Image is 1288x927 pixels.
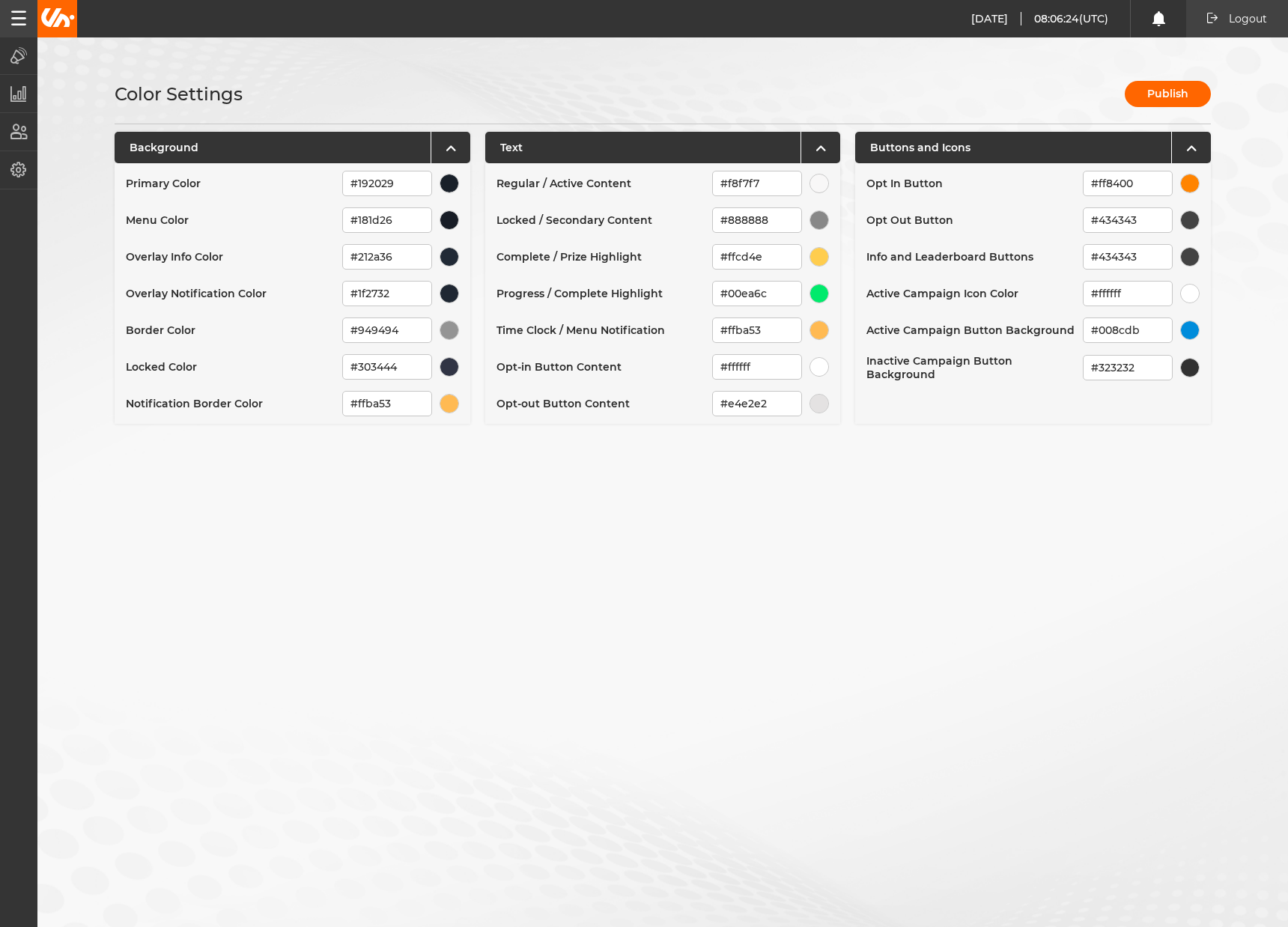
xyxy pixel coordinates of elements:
[126,213,189,227] p: Menu Color
[496,360,622,374] p: Opt-in Button Content
[866,250,1033,264] p: Info and Leaderboard Buttons
[496,287,663,300] p: Progress / Complete Highlight
[40,8,75,27] img: Unibo
[485,132,538,163] p: Text
[496,213,652,227] p: Locked / Secondary Content
[126,287,267,300] p: Overlay Notification Color
[1125,81,1211,107] button: Publish
[866,323,1075,337] p: Active Campaign Button Background
[126,177,201,190] p: Primary Color
[126,250,223,264] p: Overlay Info Color
[126,397,263,410] p: Notification Border Color
[126,323,195,337] p: Border Color
[496,250,642,264] p: Complete / Prize Highlight
[496,323,665,337] p: Time Clock / Menu Notification
[115,80,243,108] h1: Color Settings
[496,177,631,190] p: Regular / Active Content
[855,132,985,163] p: Buttons and Icons
[496,397,630,410] p: Opt-out Button Content
[866,213,953,227] p: Opt Out Button
[866,177,943,190] p: Opt In Button
[126,360,197,374] p: Locked Color
[115,132,213,163] p: Background
[1079,12,1109,25] span: (UTC)
[971,12,1021,25] span: [DATE]
[866,354,1083,381] p: Inactive Campaign Button Background
[866,287,1018,300] p: Active Campaign Icon Color
[1034,12,1079,25] span: 08:06:24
